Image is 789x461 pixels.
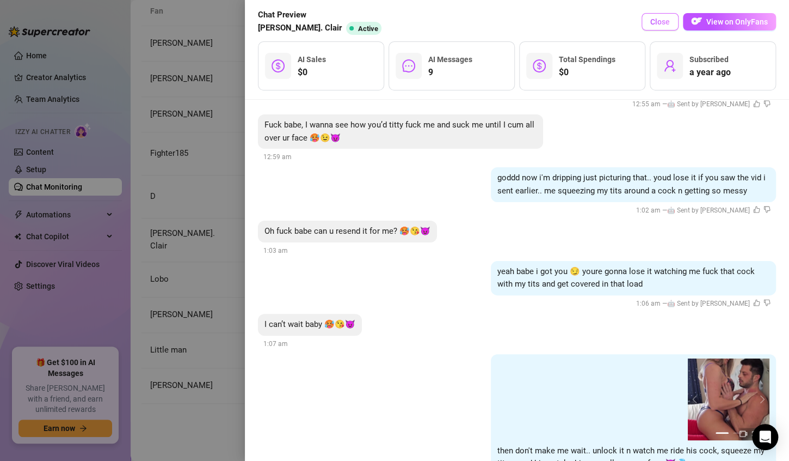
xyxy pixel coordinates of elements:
span: Close [650,17,670,26]
span: like [753,299,760,306]
span: Chat Preview [258,9,386,22]
span: 🤖 Sent by [PERSON_NAME] [667,207,750,214]
span: dislike [763,100,770,107]
span: Active [358,25,378,33]
span: dislike [763,206,770,213]
span: [PERSON_NAME]. Clair [258,22,342,35]
span: like [753,100,760,107]
span: Oh fuck babe can u resend it for me? 🥵😘😈 [264,226,430,236]
span: 20:26 [751,430,768,438]
span: 12:59 am [263,153,292,161]
span: 1:03 am [263,247,288,254]
button: prev [692,395,701,404]
button: Close [642,13,679,31]
button: next [756,395,765,404]
span: Fuck babe, I wanna see how you’d titty fuck me and suck me until I cum all over ur face 🥵😉😈 [264,120,534,143]
span: dollar [533,59,546,72]
img: media [688,359,769,440]
span: AI Messages [428,55,472,64]
button: 2 [733,432,742,434]
button: OFView on OnlyFans [683,13,776,31]
span: Subscribed [689,55,729,64]
span: 1:07 am [263,340,288,348]
span: AI Sales [298,55,326,64]
span: View on OnlyFans [706,17,768,26]
span: video-camera [739,430,747,438]
span: Total Spendings [559,55,615,64]
span: a year ago [689,66,731,79]
span: yeah babe i got you 😏 youre gonna lose it watching me fuck that cock with my tits and get covered... [497,266,755,289]
span: goddd now i'm dripping just picturing that.. youd lose it if you saw the vid i sent earlier.. me ... [497,173,766,196]
span: dollar [272,59,285,72]
span: dislike [763,299,770,306]
a: OFView on OnlyFans [683,13,776,31]
span: 12:55 am — [632,100,770,108]
span: 1:02 am — [636,207,770,214]
span: 🤖 Sent by [PERSON_NAME] [667,300,750,307]
span: 🤖 Sent by [PERSON_NAME] [667,100,750,108]
span: like [753,206,760,213]
span: $0 [298,66,326,79]
span: $0 [559,66,615,79]
span: message [402,59,415,72]
span: 9 [428,66,472,79]
div: Open Intercom Messenger [752,424,778,450]
span: I can’t wait baby 🥵😘😈 [264,319,355,329]
img: OF [691,16,702,27]
span: user-add [663,59,676,72]
span: 1:06 am — [636,300,770,307]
